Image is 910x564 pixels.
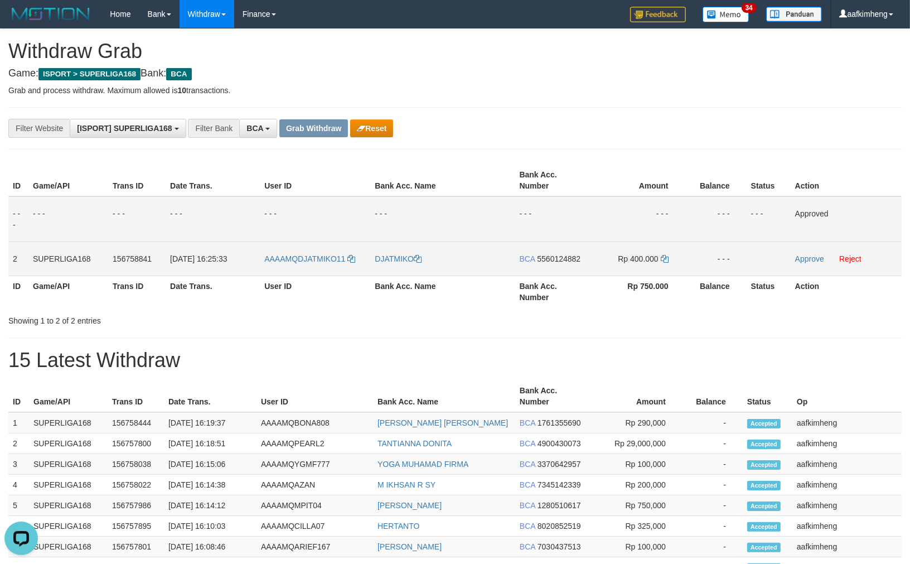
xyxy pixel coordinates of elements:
[792,454,902,475] td: aafkimheng
[108,475,164,495] td: 156758022
[8,475,29,495] td: 4
[766,7,822,22] img: panduan.png
[682,380,743,412] th: Balance
[8,454,29,475] td: 3
[592,475,682,495] td: Rp 200,000
[682,475,743,495] td: -
[685,242,747,276] td: - - -
[370,196,515,242] td: - - -
[685,276,747,307] th: Balance
[685,165,747,196] th: Balance
[682,433,743,454] td: -
[520,522,535,531] span: BCA
[28,242,108,276] td: SUPERLIGA168
[70,119,186,138] button: [ISPORT] SUPERLIGA168
[792,475,902,495] td: aafkimheng
[8,311,371,326] div: Showing 1 to 2 of 2 entries
[520,439,535,448] span: BCA
[164,475,256,495] td: [DATE] 16:14:38
[538,418,581,427] span: Copy 1761355690 to clipboard
[377,418,508,427] a: [PERSON_NAME] [PERSON_NAME]
[742,3,757,13] span: 34
[8,516,29,537] td: 6
[108,537,164,557] td: 156757801
[264,254,355,263] a: AAAAMQDJATMIKO11
[685,196,747,242] td: - - -
[113,254,152,263] span: 156758841
[8,349,902,372] h1: 15 Latest Withdraw
[747,165,791,196] th: Status
[630,7,686,22] img: Feedback.jpg
[164,516,256,537] td: [DATE] 16:10:03
[747,196,791,242] td: - - -
[256,412,373,433] td: AAAAMQBONA808
[256,516,373,537] td: AAAAMQCILLA07
[8,119,70,138] div: Filter Website
[747,522,781,532] span: Accepted
[520,501,535,510] span: BCA
[164,433,256,454] td: [DATE] 16:18:51
[29,516,108,537] td: SUPERLIGA168
[8,6,93,22] img: MOTION_logo.png
[108,412,164,433] td: 156758444
[747,440,781,449] span: Accepted
[4,4,38,38] button: Open LiveChat chat widget
[520,542,535,551] span: BCA
[538,439,581,448] span: Copy 4900430073 to clipboard
[682,516,743,537] td: -
[239,119,277,138] button: BCA
[515,380,592,412] th: Bank Acc. Number
[515,276,593,307] th: Bank Acc. Number
[682,495,743,516] td: -
[538,542,581,551] span: Copy 7030437513 to clipboard
[515,196,593,242] td: - - -
[377,460,468,469] a: YOGA MUHAMAD FIRMA
[520,418,535,427] span: BCA
[28,276,108,307] th: Game/API
[792,516,902,537] td: aafkimheng
[260,276,370,307] th: User ID
[260,165,370,196] th: User ID
[164,380,256,412] th: Date Trans.
[108,516,164,537] td: 156757895
[108,165,166,196] th: Trans ID
[256,537,373,557] td: AAAAMQARIEF167
[747,543,781,552] span: Accepted
[108,454,164,475] td: 156758038
[256,433,373,454] td: AAAAMQPEARL2
[29,380,108,412] th: Game/API
[8,165,28,196] th: ID
[164,495,256,516] td: [DATE] 16:14:12
[839,254,861,263] a: Reject
[593,196,685,242] td: - - -
[373,380,515,412] th: Bank Acc. Name
[8,276,28,307] th: ID
[792,433,902,454] td: aafkimheng
[166,276,260,307] th: Date Trans.
[537,254,580,263] span: Copy 5560124882 to clipboard
[38,68,141,80] span: ISPORT > SUPERLIGA168
[593,276,685,307] th: Rp 750.000
[703,7,749,22] img: Button%20Memo.svg
[743,380,792,412] th: Status
[108,380,164,412] th: Trans ID
[108,196,166,242] td: - - -
[28,165,108,196] th: Game/API
[747,460,781,470] span: Accepted
[538,501,581,510] span: Copy 1280510617 to clipboard
[8,433,29,454] td: 2
[792,380,902,412] th: Op
[792,495,902,516] td: aafkimheng
[592,537,682,557] td: Rp 100,000
[747,276,791,307] th: Status
[592,412,682,433] td: Rp 290,000
[538,480,581,489] span: Copy 7345142339 to clipboard
[791,165,902,196] th: Action
[164,412,256,433] td: [DATE] 16:19:37
[377,480,435,489] a: M IKHSAN R SY
[246,124,263,133] span: BCA
[264,254,345,263] span: AAAAMQDJATMIKO11
[592,495,682,516] td: Rp 750,000
[256,380,373,412] th: User ID
[188,119,239,138] div: Filter Bank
